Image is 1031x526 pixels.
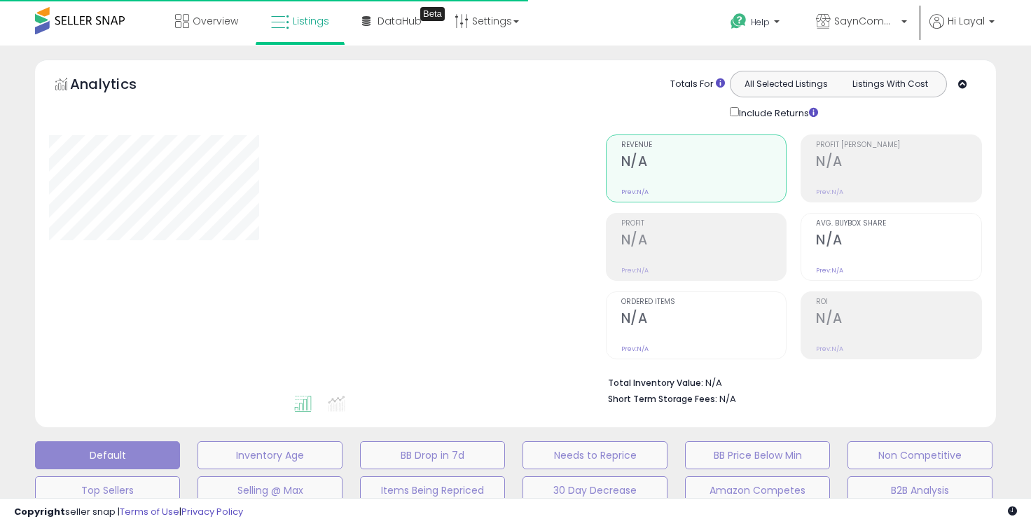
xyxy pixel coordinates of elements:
[360,441,505,469] button: BB Drop in 7d
[929,14,995,46] a: Hi Layal
[834,14,897,28] span: SaynCommerce
[523,476,667,504] button: 30 Day Decrease
[181,505,243,518] a: Privacy Policy
[621,153,787,172] h2: N/A
[621,298,787,306] span: Ordered Items
[621,232,787,251] h2: N/A
[198,441,342,469] button: Inventory Age
[35,441,180,469] button: Default
[719,104,835,120] div: Include Returns
[685,441,830,469] button: BB Price Below Min
[838,75,942,93] button: Listings With Cost
[730,13,747,30] i: Get Help
[35,476,180,504] button: Top Sellers
[847,441,992,469] button: Non Competitive
[70,74,164,97] h5: Analytics
[621,345,649,353] small: Prev: N/A
[816,345,843,353] small: Prev: N/A
[608,393,717,405] b: Short Term Storage Fees:
[293,14,329,28] span: Listings
[378,14,422,28] span: DataHub
[523,441,667,469] button: Needs to Reprice
[816,141,981,149] span: Profit [PERSON_NAME]
[816,232,981,251] h2: N/A
[719,392,736,406] span: N/A
[734,75,838,93] button: All Selected Listings
[670,78,725,91] div: Totals For
[14,506,243,519] div: seller snap | |
[948,14,985,28] span: Hi Layal
[751,16,770,28] span: Help
[719,2,794,46] a: Help
[193,14,238,28] span: Overview
[621,188,649,196] small: Prev: N/A
[816,310,981,329] h2: N/A
[816,266,843,275] small: Prev: N/A
[816,298,981,306] span: ROI
[847,476,992,504] button: B2B Analysis
[621,141,787,149] span: Revenue
[608,377,703,389] b: Total Inventory Value:
[816,153,981,172] h2: N/A
[816,188,843,196] small: Prev: N/A
[14,505,65,518] strong: Copyright
[621,310,787,329] h2: N/A
[360,476,505,504] button: Items Being Repriced
[685,476,830,504] button: Amazon Competes
[621,220,787,228] span: Profit
[816,220,981,228] span: Avg. Buybox Share
[621,266,649,275] small: Prev: N/A
[120,505,179,518] a: Terms of Use
[198,476,342,504] button: Selling @ Max
[608,373,972,390] li: N/A
[420,7,445,21] div: Tooltip anchor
